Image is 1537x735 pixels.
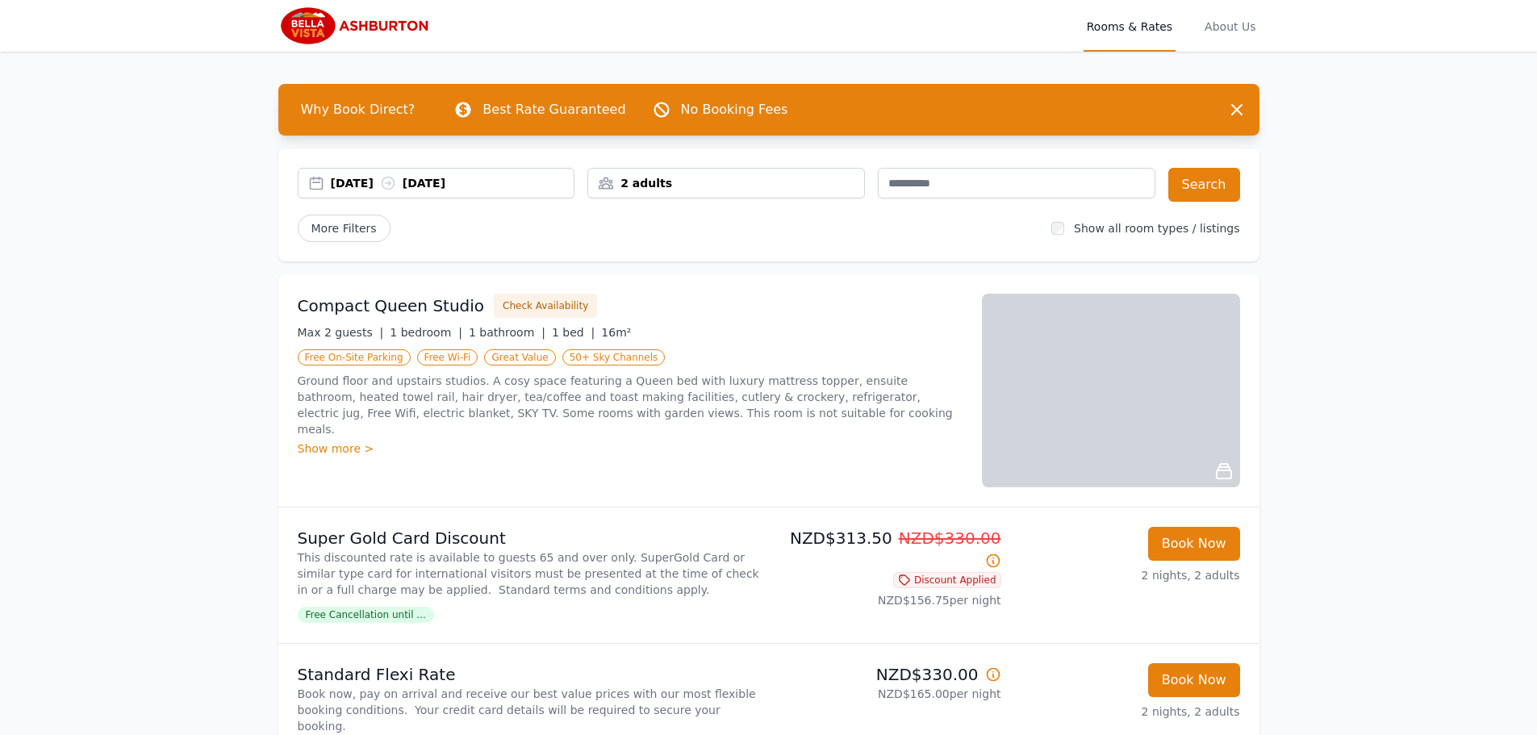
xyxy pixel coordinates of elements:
span: 50+ Sky Channels [562,349,666,365]
p: NZD$165.00 per night [775,686,1001,702]
p: NZD$330.00 [775,663,1001,686]
p: 2 nights, 2 adults [1014,567,1240,583]
p: Super Gold Card Discount [298,527,762,549]
span: Discount Applied [893,572,1001,588]
p: This discounted rate is available to guests 65 and over only. SuperGold Card or similar type card... [298,549,762,598]
span: Free Wi-Fi [417,349,478,365]
div: 2 adults [588,175,864,191]
span: Great Value [484,349,555,365]
label: Show all room types / listings [1074,222,1239,235]
div: [DATE] [DATE] [331,175,574,191]
p: No Booking Fees [681,100,788,119]
span: More Filters [298,215,391,242]
img: Bella Vista Ashburton [278,6,434,45]
span: Free On-Site Parking [298,349,411,365]
span: Why Book Direct? [288,94,428,126]
button: Book Now [1148,527,1240,561]
p: Standard Flexi Rate [298,663,762,686]
div: Show more > [298,441,963,457]
span: 1 bed | [552,326,595,339]
button: Check Availability [494,294,597,318]
span: NZD$330.00 [899,528,1001,548]
p: NZD$156.75 per night [775,592,1001,608]
button: Book Now [1148,663,1240,697]
span: 1 bedroom | [390,326,462,339]
p: Book now, pay on arrival and receive our best value prices with our most flexible booking conditi... [298,686,762,734]
span: 1 bathroom | [469,326,545,339]
p: 2 nights, 2 adults [1014,704,1240,720]
span: 16m² [601,326,631,339]
button: Search [1168,168,1240,202]
h3: Compact Queen Studio [298,294,485,317]
p: Best Rate Guaranteed [482,100,625,119]
span: Max 2 guests | [298,326,384,339]
span: Free Cancellation until ... [298,607,434,623]
p: NZD$313.50 [775,527,1001,572]
p: Ground floor and upstairs studios. A cosy space featuring a Queen bed with luxury mattress topper... [298,373,963,437]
